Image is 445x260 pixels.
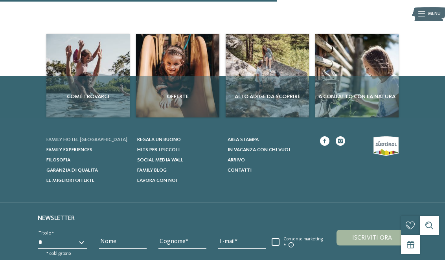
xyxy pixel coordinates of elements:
[228,137,259,142] span: Area stampa
[46,157,70,163] span: Filosofia
[136,34,219,117] img: Richiesta
[137,178,177,183] span: Lavora con noi
[46,177,129,184] a: Le migliori offerte
[137,146,220,154] a: Hits per i piccoli
[228,146,311,154] a: In vacanza con chi vuoi
[38,215,75,222] span: Newsletter
[226,34,309,117] img: Richiesta
[46,137,127,142] span: Family hotel [GEOGRAPHIC_DATA]
[46,168,98,173] span: Garanzia di qualità
[137,168,167,173] span: Family Blog
[315,34,399,117] img: Richiesta
[46,167,129,174] a: Garanzia di qualità
[137,157,183,163] span: Social Media Wall
[46,157,129,164] a: Filosofia
[50,93,127,101] span: Come trovarci
[280,236,325,249] span: Consenso marketing
[318,93,395,101] span: A contatto con la natura
[228,136,311,143] a: Area stampa
[46,147,92,152] span: Family experiences
[46,34,130,117] img: Richiesta
[226,34,309,117] a: Richiesta Alto Adige da scoprire
[137,167,220,174] a: Family Blog
[136,34,219,117] a: Richiesta Offerte
[46,251,71,256] span: * obbligatorio
[228,167,311,174] a: Contatti
[139,93,216,101] span: Offerte
[229,93,306,101] span: Alto Adige da scoprire
[46,136,129,143] a: Family hotel [GEOGRAPHIC_DATA]
[228,157,245,163] span: Arrivo
[315,34,399,117] a: Richiesta A contatto con la natura
[337,230,407,245] button: Iscriviti ora
[137,177,220,184] a: Lavora con noi
[137,137,181,142] span: Regala un buono
[137,136,220,143] a: Regala un buono
[46,178,94,183] span: Le migliori offerte
[137,147,180,152] span: Hits per i piccoli
[228,168,252,173] span: Contatti
[352,235,392,241] span: Iscriviti ora
[228,147,290,152] span: In vacanza con chi vuoi
[46,34,130,117] a: Richiesta Come trovarci
[137,157,220,164] a: Social Media Wall
[228,157,311,164] a: Arrivo
[46,146,129,154] a: Family experiences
